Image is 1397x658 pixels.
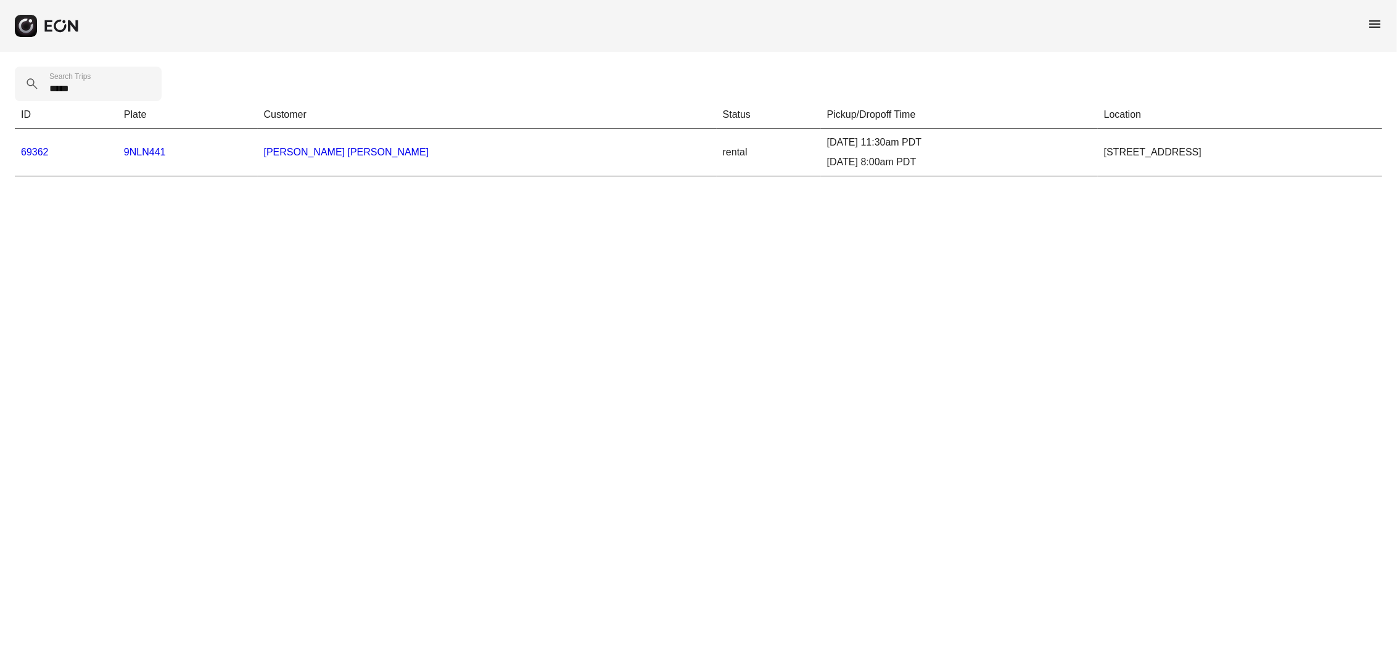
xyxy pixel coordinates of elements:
[15,101,118,129] th: ID
[1098,101,1382,129] th: Location
[1098,129,1382,176] td: [STREET_ADDRESS]
[827,135,1092,150] div: [DATE] 11:30am PDT
[827,155,1092,170] div: [DATE] 8:00am PDT
[21,147,49,157] a: 69362
[717,101,821,129] th: Status
[717,129,821,176] td: rental
[821,101,1098,129] th: Pickup/Dropoff Time
[258,101,717,129] th: Customer
[264,147,429,157] a: [PERSON_NAME] [PERSON_NAME]
[118,101,258,129] th: Plate
[124,147,166,157] a: 9NLN441
[1367,17,1382,31] span: menu
[49,72,91,81] label: Search Trips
